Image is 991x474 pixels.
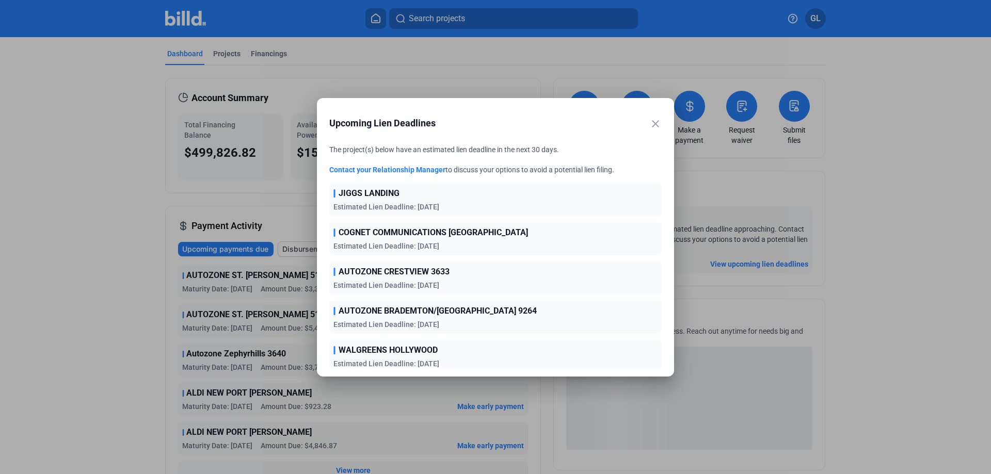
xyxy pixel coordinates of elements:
span: AUTOZONE BRADEMTON/[GEOGRAPHIC_DATA] 9264 [339,305,537,317]
span: Upcoming Lien Deadlines [329,116,636,130]
span: Estimated Lien Deadline: [DATE] [333,242,439,250]
span: Estimated Lien Deadline: [DATE] [333,203,439,211]
span: JIGGS LANDING [339,187,399,200]
span: AUTOZONE CRESTVIEW 3633 [339,266,450,278]
a: Contact your Relationship Manager [329,166,445,174]
span: Estimated Lien Deadline: [DATE] [333,359,439,368]
span: WALGREENS HOLLYWOOD [339,344,438,356]
span: Estimated Lien Deadline: [DATE] [333,320,439,329]
mat-icon: close [649,118,662,130]
span: The project(s) below have an estimated lien deadline in the next 30 days. [329,145,559,154]
span: to discuss your options to avoid a potential lien filing. [445,166,614,174]
span: COGNET COMMUNICATIONS [GEOGRAPHIC_DATA] [339,226,528,239]
span: Estimated Lien Deadline: [DATE] [333,281,439,289]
